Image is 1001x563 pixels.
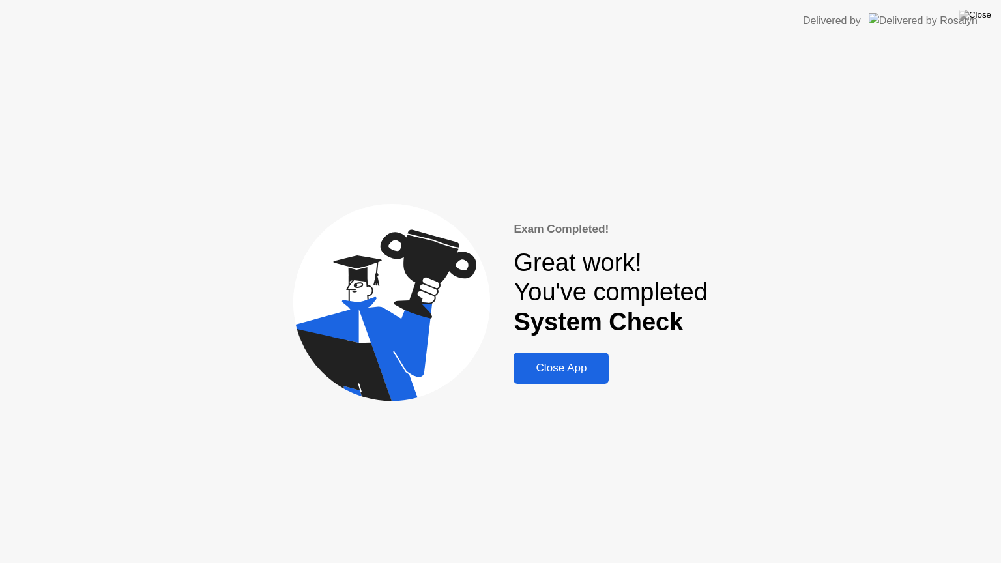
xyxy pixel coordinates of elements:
[869,13,978,28] img: Delivered by Rosalyn
[803,13,861,29] div: Delivered by
[959,10,991,20] img: Close
[514,353,609,384] button: Close App
[517,362,605,375] div: Close App
[514,248,707,338] div: Great work! You've completed
[514,308,683,336] b: System Check
[514,221,707,238] div: Exam Completed!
